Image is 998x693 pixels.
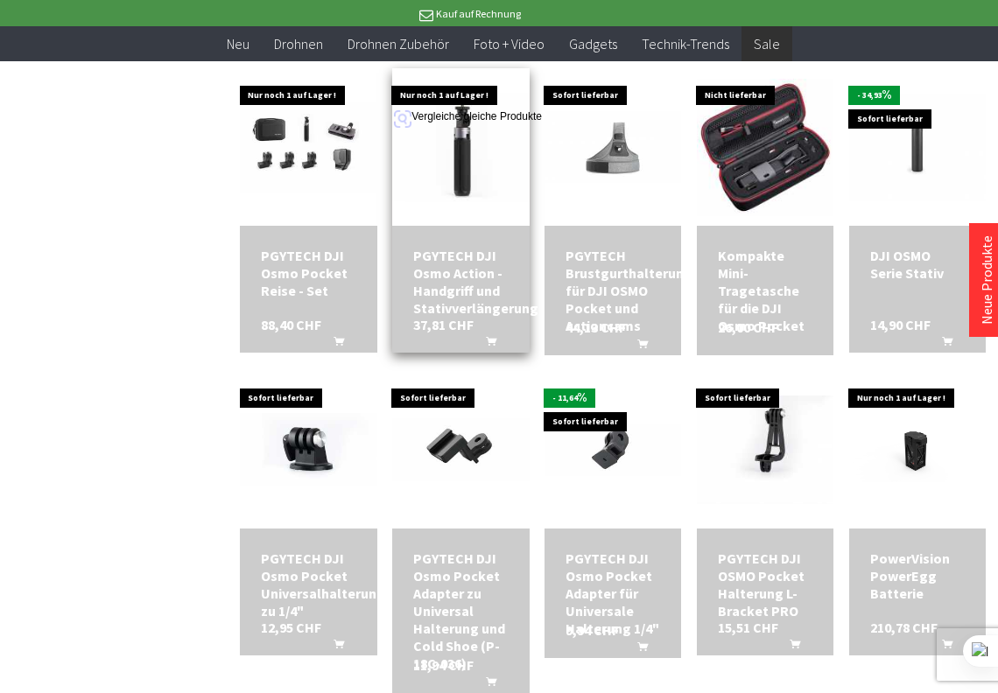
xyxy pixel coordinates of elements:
a: Sale [741,26,792,62]
img: PowerVision PowerEgg Batterie [849,416,986,482]
div: PGYTECH Brustgurthalterung für DJI OSMO Pocket und Actioncams [566,247,660,334]
img: Sc04c7ecdac3c49e6a1b19c987a4e3931O.png [542,110,547,119]
a: Drohnen [262,26,335,62]
button: In den Warenkorb [769,636,811,659]
img: Kompakte Mini-Tragetasche für die DJI Osmo Pocket [697,79,833,215]
a: Technik-Trends [629,26,741,62]
img: DJI OSMO Serie Stativ [849,94,986,201]
img: PGYTECH DJI Osmo Pocket Adapter zu Universal Halterung und Cold Shoe (P-18C-036) [392,418,529,481]
div: PGYTECH DJI Osmo Pocket Universalhalterung zu 1/4" [261,549,355,619]
span: Foto + Video [474,35,545,52]
div: Kompakte Mini-Tragetasche für die DJI Osmo Pocket [718,247,812,334]
a: Kompakte Mini-Tragetasche für die DJI Osmo Pocket 26,00 CHF [718,247,812,334]
span: 88,40 CHF [261,316,321,333]
span: 210,78 CHF [870,619,938,636]
a: PGYTECH DJI Osmo Action - Handgriff und Stativverlängerung 37,81 CHF In den Warenkorb [413,247,508,317]
span: 37,81 CHF [413,316,474,333]
span: Drohnen [274,35,323,52]
img: PGYTECH DJI OSMO Pocket Halterung L-Bracket PRO [697,395,833,504]
button: In den Warenkorb [921,333,963,356]
span: Vergleiche gleiche Produkte [411,110,542,128]
button: In den Warenkorb [616,639,658,661]
img: PGYTECH DJI Osmo Pocket Reise - Set [240,101,376,193]
span: 12,95 CHF [261,619,321,636]
span: 9,94 CHF [566,621,619,639]
span: 26,00 CHF [718,318,778,336]
img: PGYTECH DJI Osmo Action - Handgriff und Stativverlängerung [365,93,557,201]
a: Foto + Video [461,26,557,62]
span: 11,94 CHF [413,656,474,674]
a: PowerVision PowerEgg Batterie 210,78 CHF In den Warenkorb [870,549,965,602]
span: 14,90 CHF [870,316,931,333]
div: PGYTECH DJI Osmo Pocket Adapter zu Universal Halterung und Cold Shoe (P-18C-036) [413,549,508,672]
img: PGYTECH Brustgurthalterung für DJI OSMO Pocket und Actioncams [545,111,681,183]
span: Neu [227,35,249,52]
span: 44,13 CHF [566,318,626,336]
button: In den Warenkorb [465,333,507,356]
div: PowerVision PowerEgg Batterie [870,549,965,602]
a: Drohnen Zubehör [335,26,461,62]
button: In den Warenkorb [921,636,963,659]
a: Neu [214,26,262,62]
a: DJI OSMO Serie Stativ 14,90 CHF In den Warenkorb [870,247,965,282]
div: DJI OSMO Serie Stativ [870,247,965,282]
div: PGYTECH DJI Osmo Action - Handgriff und Stativverlängerung [413,247,508,317]
span: 15,51 CHF [718,619,778,636]
button: In den Warenkorb [313,636,355,659]
button: In den Warenkorb [313,333,355,356]
span: Drohnen Zubehör [348,35,449,52]
button: In den Warenkorb [616,336,658,359]
a: PGYTECH DJI Osmo Pocket Reise - Set 88,40 CHF In den Warenkorb [261,247,355,299]
div: PGYTECH DJI Osmo Pocket Reise - Set [261,247,355,299]
a: PGYTECH DJI OSMO Pocket Halterung L-Bracket PRO 15,51 CHF In den Warenkorb [718,549,812,619]
img: PGYTECH DJI Osmo Pocket Universalhalterung zu 1/4" [240,413,376,486]
img: PGYTECH DJI Osmo Pocket Adapter für Universale Halterung 1/4" [545,423,681,476]
a: PGYTECH Brustgurthalterung für DJI OSMO Pocket und Actioncams 44,13 CHF In den Warenkorb [566,247,660,334]
a: PGYTECH DJI Osmo Pocket Adapter zu Universal Halterung und Cold Shoe (P-18C-036) 11,94 CHF In den... [413,549,508,672]
a: PGYTECH DJI Osmo Pocket Universalhalterung zu 1/4" 12,95 CHF In den Warenkorb [261,549,355,619]
a: Gadgets [557,26,629,62]
span: Gadgets [569,35,617,52]
div: PGYTECH DJI Osmo Pocket Adapter für Universale Halterung 1/4" [566,549,660,637]
a: Neue Produkte [978,235,995,325]
div: PGYTECH DJI OSMO Pocket Halterung L-Bracket PRO [718,549,812,619]
a: PGYTECH DJI Osmo Pocket Adapter für Universale Halterung 1/4" 9,94 CHF In den Warenkorb [566,549,660,637]
span: Technik-Trends [642,35,729,52]
span: Sale [754,35,780,52]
